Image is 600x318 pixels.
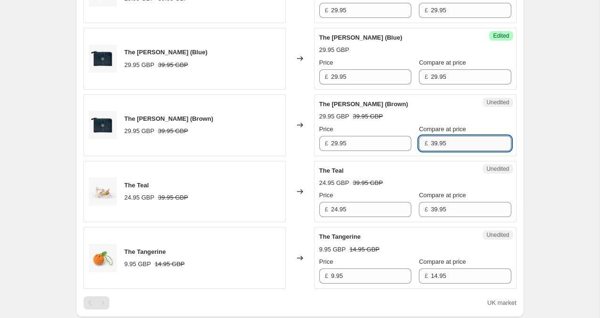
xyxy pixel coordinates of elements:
[353,112,383,121] strike: 39.95 GBP
[125,60,155,70] div: 29.95 GBP
[319,178,350,188] div: 24.95 GBP
[419,192,466,199] span: Compare at price
[319,192,333,199] span: Price
[319,45,350,55] div: 29.95 GBP
[325,73,328,80] span: £
[125,259,151,269] div: 9.95 GBP
[158,193,188,202] strike: 39.95 GBP
[419,126,466,133] span: Compare at price
[89,44,117,73] img: 4b51410f-98d7-47d2-bc47-e3aba6eaccb0_2_80x.jpg
[319,59,333,66] span: Price
[425,140,428,147] span: £
[425,7,428,14] span: £
[125,182,149,189] span: The Teal
[125,49,208,56] span: The [PERSON_NAME] (Blue)
[425,272,428,279] span: £
[319,112,350,121] div: 29.95 GBP
[419,258,466,265] span: Compare at price
[319,126,333,133] span: Price
[125,248,166,255] span: The Tangerine
[158,126,188,136] strike: 39.95 GBP
[155,259,185,269] strike: 14.95 GBP
[319,245,346,254] div: 9.95 GBP
[486,231,509,239] span: Unedited
[125,126,155,136] div: 29.95 GBP
[125,115,214,122] span: The [PERSON_NAME] (Brown)
[487,299,516,306] span: UK market
[486,99,509,106] span: Unedited
[325,140,328,147] span: £
[350,245,380,254] strike: 14.95 GBP
[419,59,466,66] span: Compare at price
[425,206,428,213] span: £
[353,178,383,188] strike: 39.95 GBP
[319,258,333,265] span: Price
[319,167,344,174] span: The Teal
[89,244,117,272] img: Sa6313f0bfd5046d1824a18d258b0742aA_80x.jpg
[425,73,428,80] span: £
[493,32,509,40] span: Edited
[125,193,155,202] div: 24.95 GBP
[486,165,509,173] span: Unedited
[319,100,408,108] span: The [PERSON_NAME] (Brown)
[325,7,328,14] span: £
[319,233,361,240] span: The Tangerine
[319,34,402,41] span: The [PERSON_NAME] (Blue)
[158,60,188,70] strike: 39.95 GBP
[89,177,117,206] img: IMG_9819_80x.jpg
[325,272,328,279] span: £
[325,206,328,213] span: £
[83,296,109,310] nav: Pagination
[89,111,117,139] img: 4b51410f-98d7-47d2-bc47-e3aba6eaccb0_2_80x.jpg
